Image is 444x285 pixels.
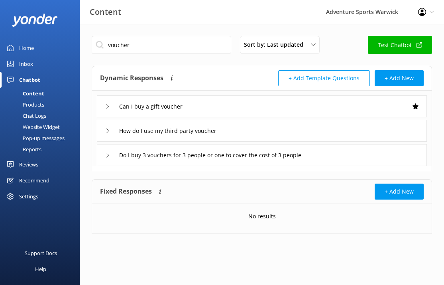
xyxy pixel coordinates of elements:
[5,99,80,110] a: Products
[19,172,49,188] div: Recommend
[19,56,33,72] div: Inbox
[5,133,65,144] div: Pop-up messages
[375,184,424,200] button: + Add New
[5,144,80,155] a: Reports
[368,36,432,54] a: Test Chatbot
[5,110,46,121] div: Chat Logs
[100,70,163,86] h4: Dynamic Responses
[90,6,121,18] h3: Content
[5,133,80,144] a: Pop-up messages
[248,212,276,221] p: No results
[278,70,370,86] button: + Add Template Questions
[244,40,308,49] span: Sort by: Last updated
[5,121,60,133] div: Website Widget
[100,184,152,200] h4: Fixed Responses
[375,70,424,86] button: + Add New
[92,36,231,54] input: Search all Chatbot Content
[5,99,44,110] div: Products
[5,110,80,121] a: Chat Logs
[25,245,57,261] div: Support Docs
[19,156,38,172] div: Reviews
[19,40,34,56] div: Home
[5,144,41,155] div: Reports
[35,261,46,277] div: Help
[12,14,58,27] img: yonder-white-logo.png
[5,88,80,99] a: Content
[5,121,80,133] a: Website Widget
[19,188,38,204] div: Settings
[5,88,44,99] div: Content
[19,72,40,88] div: Chatbot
